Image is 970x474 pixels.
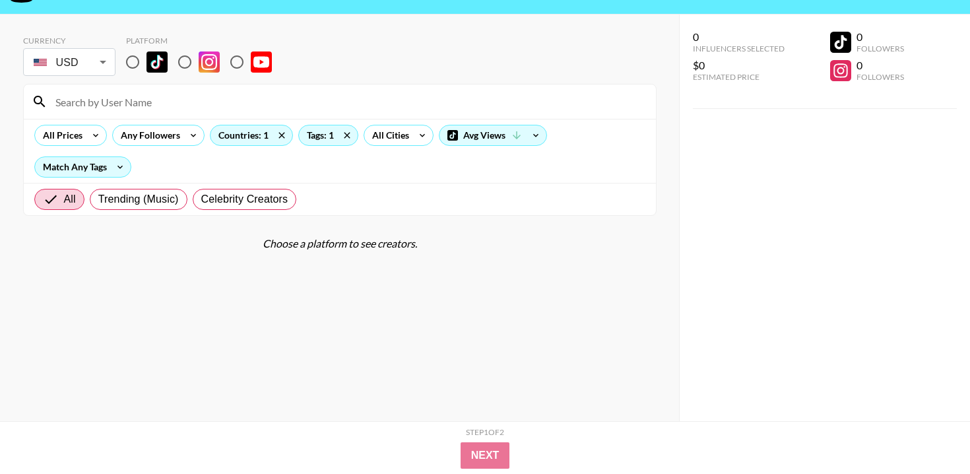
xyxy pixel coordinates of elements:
[98,191,179,207] span: Trending (Music)
[35,125,85,145] div: All Prices
[48,91,648,112] input: Search by User Name
[113,125,183,145] div: Any Followers
[693,72,785,82] div: Estimated Price
[210,125,292,145] div: Countries: 1
[439,125,546,145] div: Avg Views
[461,442,510,469] button: Next
[64,191,76,207] span: All
[201,191,288,207] span: Celebrity Creators
[466,427,504,437] div: Step 1 of 2
[693,30,785,44] div: 0
[904,408,954,458] iframe: Drift Widget Chat Controller
[857,30,904,44] div: 0
[146,51,168,73] img: TikTok
[857,72,904,82] div: Followers
[199,51,220,73] img: Instagram
[251,51,272,73] img: YouTube
[857,44,904,53] div: Followers
[857,59,904,72] div: 0
[23,36,115,46] div: Currency
[126,36,282,46] div: Platform
[364,125,412,145] div: All Cities
[35,157,131,177] div: Match Any Tags
[693,59,785,72] div: $0
[693,44,785,53] div: Influencers Selected
[26,51,113,74] div: USD
[23,237,657,250] div: Choose a platform to see creators.
[299,125,358,145] div: Tags: 1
